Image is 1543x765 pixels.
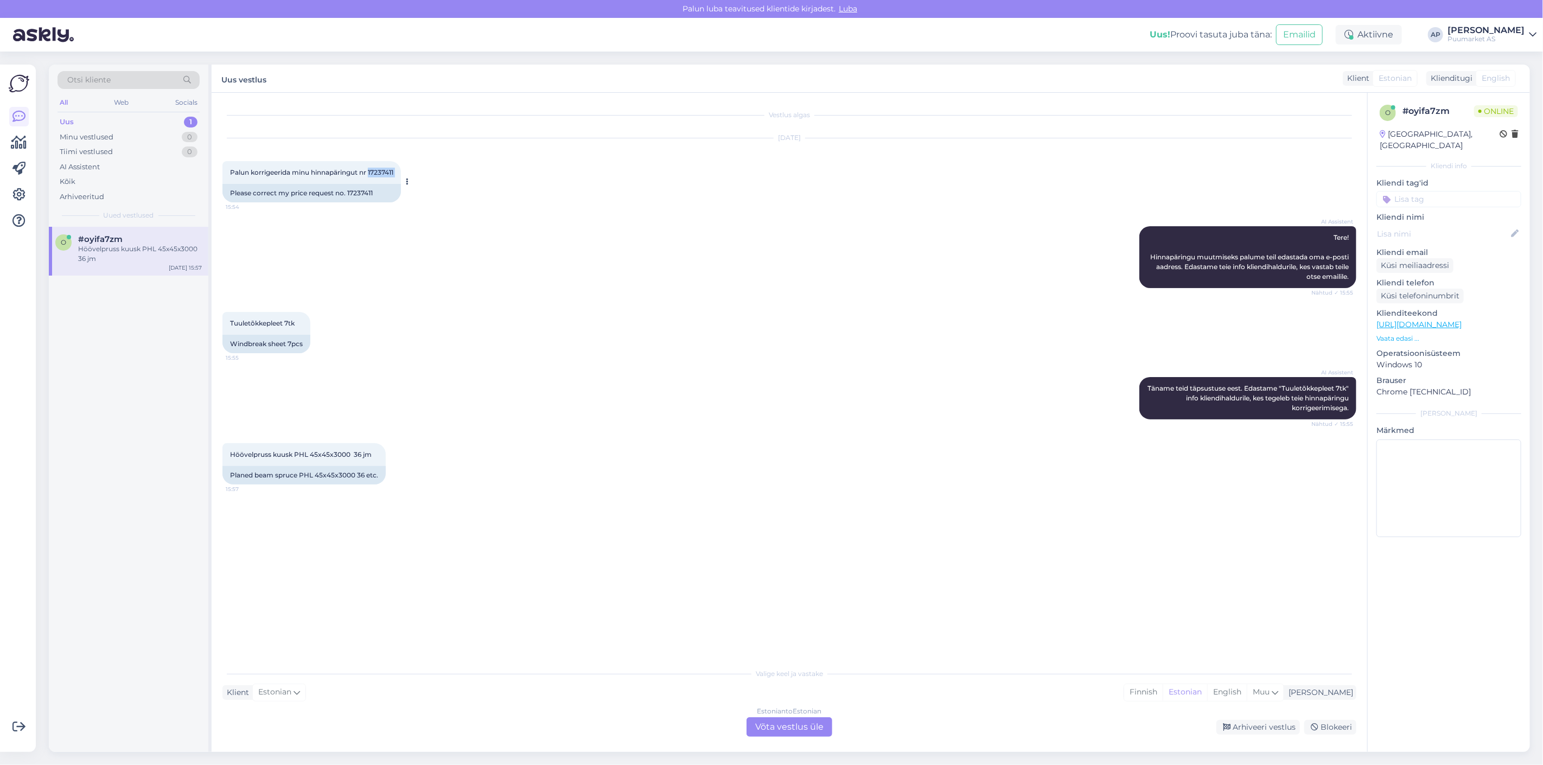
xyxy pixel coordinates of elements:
[60,117,74,127] div: Uus
[1376,375,1521,386] p: Brauser
[221,71,266,86] label: Uus vestlus
[1426,73,1472,84] div: Klienditugi
[1376,320,1462,329] a: [URL][DOMAIN_NAME]
[1311,420,1353,428] span: Nähtud ✓ 15:55
[757,706,822,716] div: Estonian to Estonian
[1124,684,1163,700] div: Finnish
[1376,212,1521,223] p: Kliendi nimi
[230,450,372,458] span: Höövelpruss kuusk PHL 45x45x3000 36 jm
[1376,308,1521,319] p: Klienditeekond
[222,687,249,698] div: Klient
[1376,177,1521,189] p: Kliendi tag'id
[1150,29,1170,40] b: Uus!
[60,162,100,173] div: AI Assistent
[226,485,266,493] span: 15:57
[1253,687,1270,697] span: Muu
[1311,289,1353,297] span: Nähtud ✓ 15:55
[1376,386,1521,398] p: Chrome [TECHNICAL_ID]
[1376,258,1453,273] div: Küsi meiliaadressi
[1276,24,1323,45] button: Emailid
[1207,684,1247,700] div: English
[169,264,202,272] div: [DATE] 15:57
[78,244,202,264] div: Höövelpruss kuusk PHL 45x45x3000 36 jm
[1474,105,1518,117] span: Online
[1376,334,1521,343] p: Vaata edasi ...
[1216,720,1300,735] div: Arhiveeri vestlus
[1376,359,1521,371] p: Windows 10
[1376,277,1521,289] p: Kliendi telefon
[58,95,70,110] div: All
[222,466,386,484] div: Planed beam spruce PHL 45x45x3000 36 etc.
[1312,368,1353,377] span: AI Assistent
[60,176,75,187] div: Kõik
[9,73,29,94] img: Askly Logo
[222,110,1356,120] div: Vestlus algas
[222,184,401,202] div: Please correct my price request no. 17237411
[1284,687,1353,698] div: [PERSON_NAME]
[1376,348,1521,359] p: Operatsioonisüsteem
[1376,191,1521,207] input: Lisa tag
[1376,247,1521,258] p: Kliendi email
[1376,409,1521,418] div: [PERSON_NAME]
[182,132,197,143] div: 0
[1336,25,1402,44] div: Aktiivne
[1163,684,1207,700] div: Estonian
[184,117,197,127] div: 1
[1448,35,1525,43] div: Puumarket AS
[1428,27,1443,42] div: AP
[258,686,291,698] span: Estonian
[1482,73,1510,84] span: English
[230,168,393,176] span: Palun korrigeerida minu hinnapäringut nr 17237411
[222,335,310,353] div: Windbreak sheet 7pcs
[226,354,266,362] span: 15:55
[112,95,131,110] div: Web
[226,203,266,211] span: 15:54
[173,95,200,110] div: Socials
[1379,73,1412,84] span: Estonian
[1380,129,1500,151] div: [GEOGRAPHIC_DATA], [GEOGRAPHIC_DATA]
[1150,28,1272,41] div: Proovi tasuta juba täna:
[222,133,1356,143] div: [DATE]
[60,146,113,157] div: Tiimi vestlused
[1448,26,1525,35] div: [PERSON_NAME]
[104,211,154,220] span: Uued vestlused
[1304,720,1356,735] div: Blokeeri
[1376,161,1521,171] div: Kliendi info
[1343,73,1369,84] div: Klient
[1448,26,1536,43] a: [PERSON_NAME]Puumarket AS
[60,132,113,143] div: Minu vestlused
[67,74,111,86] span: Otsi kliente
[1376,425,1521,436] p: Märkmed
[836,4,860,14] span: Luba
[1377,228,1509,240] input: Lisa nimi
[1402,105,1474,118] div: # oyifa7zm
[747,717,832,737] div: Võta vestlus üle
[1150,233,1350,280] span: Tere! Hinnapäringu muutmiseks palume teil edastada oma e-posti aadress. Edastame teie info kliend...
[61,238,66,246] span: o
[230,319,295,327] span: Tuuletõkkepleet 7tk
[1376,289,1464,303] div: Küsi telefoninumbrit
[60,192,104,202] div: Arhiveeritud
[1385,109,1391,117] span: o
[78,234,123,244] span: #oyifa7zm
[222,669,1356,679] div: Valige keel ja vastake
[1147,384,1350,412] span: Täname teid täpsustuse eest. Edastame "Tuuletõkkepleet 7tk" info kliendihaldurile, kes tegeleb te...
[1312,218,1353,226] span: AI Assistent
[182,146,197,157] div: 0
